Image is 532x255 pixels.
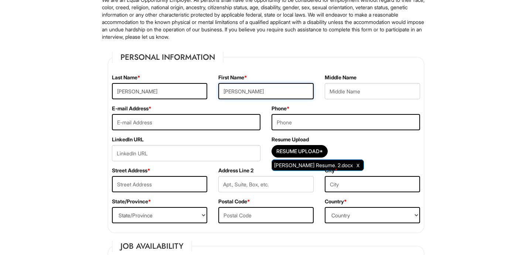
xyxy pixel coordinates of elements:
label: First Name [218,74,247,81]
label: Middle Name [325,74,357,81]
a: Clear Uploaded File [355,160,361,170]
input: E-mail Address [112,114,260,130]
input: LinkedIn URL [112,145,260,161]
input: Apt., Suite, Box, etc. [218,176,314,192]
label: Phone [272,105,290,112]
button: Resume Upload*Resume Upload* [272,145,328,158]
label: Address Line 2 [218,167,253,174]
label: State/Province [112,198,151,205]
label: E-mail Address [112,105,151,112]
label: Country [325,198,347,205]
legend: Personal Information [112,52,224,63]
input: Street Address [112,176,207,192]
label: City [325,167,338,174]
label: LinkedIn URL [112,136,144,143]
input: Last Name [112,83,207,99]
label: Last Name [112,74,140,81]
span: [PERSON_NAME] Resume. 2.docx [274,162,353,168]
input: Phone [272,114,420,130]
input: Postal Code [218,207,314,223]
input: First Name [218,83,314,99]
label: Street Address [112,167,150,174]
label: Resume Upload [272,136,309,143]
label: Postal Code [218,198,250,205]
select: Country [325,207,420,223]
input: City [325,176,420,192]
select: State/Province [112,207,207,223]
legend: Job Availability [112,241,192,252]
input: Middle Name [325,83,420,99]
